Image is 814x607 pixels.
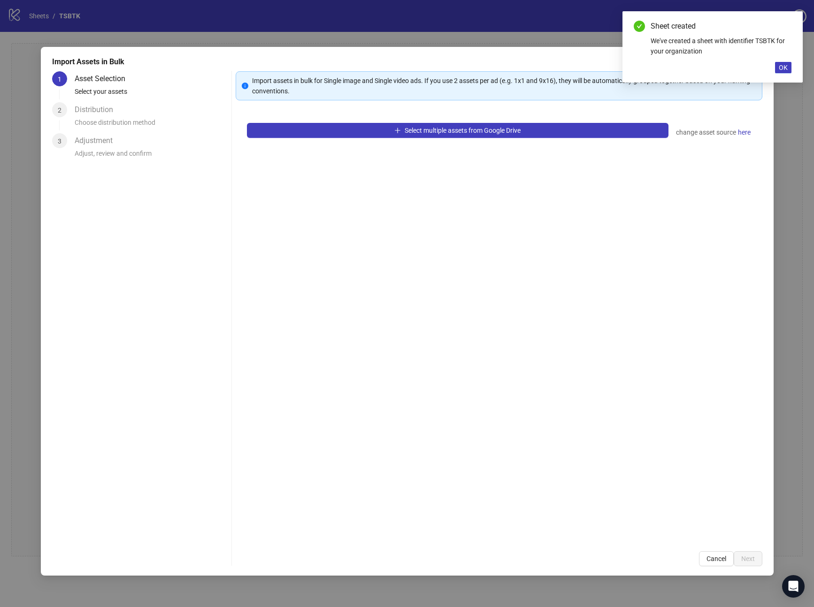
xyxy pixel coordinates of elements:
div: Import Assets in Bulk [52,56,762,68]
span: check-circle [634,21,645,32]
button: Next [733,551,762,566]
div: Choose distribution method [75,117,228,133]
div: Sheet created [651,21,791,32]
span: Select multiple assets from Google Drive [405,127,521,134]
span: info-circle [242,83,248,89]
a: here [737,127,751,138]
div: Distribution [75,102,121,117]
div: Select your assets [75,86,228,102]
span: here [737,127,750,137]
div: Open Intercom Messenger [782,575,805,598]
div: change asset source [676,127,751,138]
button: Cancel [699,551,733,566]
div: Adjust, review and confirm [75,148,228,164]
span: OK [779,64,788,71]
a: Close [781,21,791,31]
button: OK [775,62,791,73]
div: Asset Selection [75,71,133,86]
span: 2 [58,106,61,114]
div: Import assets in bulk for Single image and Single video ads. If you use 2 assets per ad (e.g. 1x1... [252,76,756,96]
div: We've created a sheet with identifier TSBTK for your organization [651,36,791,56]
span: 3 [58,137,61,145]
span: Cancel [706,555,726,562]
button: Select multiple assets from Google Drive [247,123,668,138]
span: plus [394,127,401,134]
div: Adjustment [75,133,120,148]
span: 1 [58,76,61,83]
